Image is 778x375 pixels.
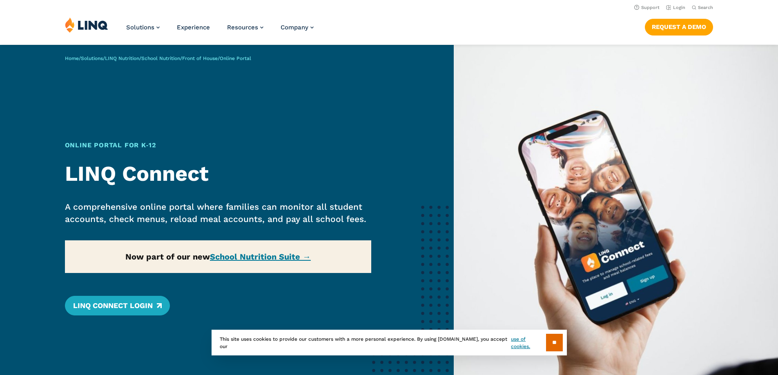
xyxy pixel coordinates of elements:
a: Home [65,55,79,61]
div: This site uses cookies to provide our customers with a more personal experience. By using [DOMAIN... [212,330,567,355]
a: LINQ Connect Login [65,296,170,315]
a: Solutions [126,24,160,31]
nav: Primary Navigation [126,17,314,44]
a: Support [634,5,660,10]
h1: Online Portal for K‑12 [65,140,372,150]
span: Online Portal [220,55,251,61]
strong: LINQ Connect [65,161,209,186]
nav: Button Navigation [645,17,713,35]
span: Search [698,5,713,10]
a: Solutions [81,55,103,61]
p: A comprehensive online portal where families can monitor all student accounts, check menus, reloa... [65,201,372,225]
a: Company [281,24,314,31]
span: / / / / / [65,55,251,61]
a: Request a Demo [645,19,713,35]
span: Solutions [126,24,154,31]
strong: Now part of our new [125,252,311,262]
span: Company [281,24,308,31]
a: School Nutrition [141,55,180,61]
img: LINQ | K‑12 Software [65,17,108,33]
a: Login [666,5,685,10]
a: Front of House [182,55,218,61]
a: Resources [227,24,263,31]
button: Open Search Bar [692,4,713,11]
a: use of cookies. [511,335,546,350]
a: School Nutrition Suite → [210,252,311,262]
a: Experience [177,24,210,31]
a: LINQ Nutrition [105,55,139,61]
span: Resources [227,24,258,31]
